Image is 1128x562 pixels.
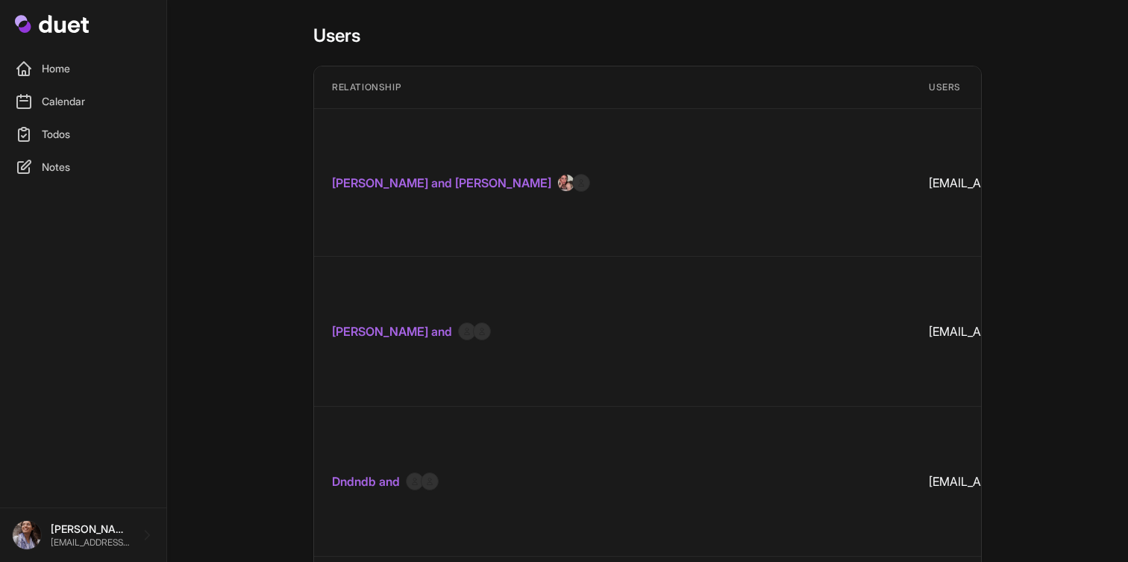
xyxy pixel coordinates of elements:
a: Todos [9,119,157,149]
a: Notes [9,152,157,182]
img: IMG_7956.png [12,520,42,550]
a: Dndndb and [332,472,400,490]
a: [PERSON_NAME] and [PERSON_NAME] [332,174,551,192]
a: [PERSON_NAME] [EMAIL_ADDRESS][DOMAIN_NAME] [12,520,154,550]
img: 6991e956c255715c92f44446385bd47c.jpg [557,174,575,192]
p: [EMAIL_ADDRESS][DOMAIN_NAME] [51,537,131,549]
a: [PERSON_NAME] and [332,322,452,340]
a: Home [9,54,157,84]
p: [PERSON_NAME] [51,522,131,537]
h1: Users [313,24,982,48]
a: Calendar [9,87,157,116]
th: Relationship [314,66,911,109]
